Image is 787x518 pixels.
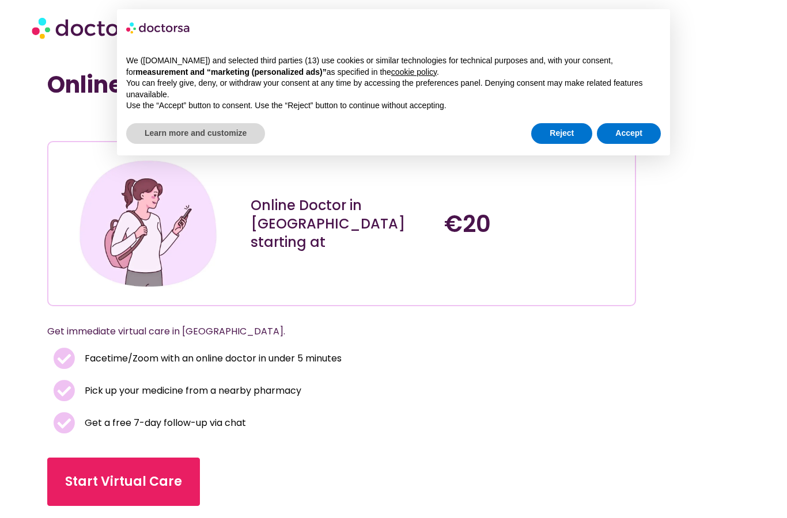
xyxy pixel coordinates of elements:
[75,151,221,296] img: Illustration depicting a young woman in a casual outfit, engaged with her smartphone. She has a p...
[135,67,326,77] strong: measurement and “marketing (personalized ads)”
[391,67,437,77] a: cookie policy
[47,323,608,340] p: Get immediate virtual care in [GEOGRAPHIC_DATA].
[251,196,433,252] div: Online Doctor in [GEOGRAPHIC_DATA] starting at
[82,415,246,431] span: Get a free 7-day follow-up via chat
[47,71,636,98] h1: Online Doctor Near Me [GEOGRAPHIC_DATA]
[126,55,661,78] p: We ([DOMAIN_NAME]) and selected third parties (13) use cookies or similar technologies for techni...
[444,210,626,238] h4: €20
[82,383,301,399] span: Pick up your medicine from a nearby pharmacy
[126,78,661,100] p: You can freely give, deny, or withdraw your consent at any time by accessing the preferences pane...
[126,123,265,144] button: Learn more and customize
[82,351,342,367] span: Facetime/Zoom with an online doctor in under 5 minutes
[126,100,661,112] p: Use the “Accept” button to consent. Use the “Reject” button to continue without accepting.
[597,123,661,144] button: Accept
[126,18,191,37] img: logo
[53,116,226,129] iframe: Customer reviews powered by Trustpilot
[531,123,592,144] button: Reject
[65,473,182,491] span: Start Virtual Care
[47,458,200,506] a: Start Virtual Care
